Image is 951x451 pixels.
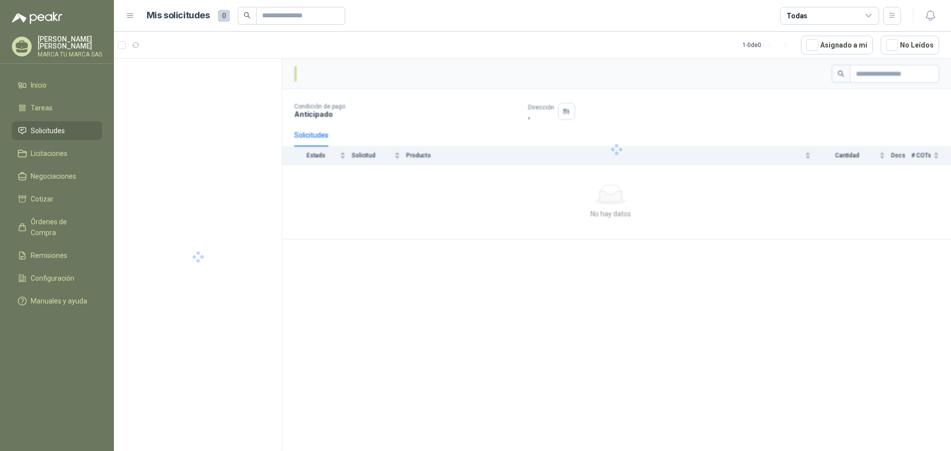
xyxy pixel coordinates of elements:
a: Cotizar [12,190,102,208]
p: MARCA TU MARCA SAS [38,51,102,57]
span: search [244,12,251,19]
a: Inicio [12,76,102,95]
span: Tareas [31,102,53,113]
div: 1 - 0 de 0 [742,37,793,53]
a: Negociaciones [12,167,102,186]
span: Remisiones [31,250,67,261]
span: Manuales y ayuda [31,296,87,306]
span: Solicitudes [31,125,65,136]
h1: Mis solicitudes [147,8,210,23]
span: Órdenes de Compra [31,216,93,238]
span: 0 [218,10,230,22]
a: Órdenes de Compra [12,212,102,242]
a: Manuales y ayuda [12,292,102,310]
button: No Leídos [881,36,939,54]
a: Configuración [12,269,102,288]
p: [PERSON_NAME] [PERSON_NAME] [38,36,102,50]
span: Cotizar [31,194,53,204]
a: Licitaciones [12,144,102,163]
a: Remisiones [12,246,102,265]
span: Inicio [31,80,47,91]
a: Solicitudes [12,121,102,140]
span: Negociaciones [31,171,76,182]
div: Todas [787,10,807,21]
span: Configuración [31,273,74,284]
span: Licitaciones [31,148,67,159]
img: Logo peakr [12,12,62,24]
button: Asignado a mi [801,36,873,54]
a: Tareas [12,99,102,117]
